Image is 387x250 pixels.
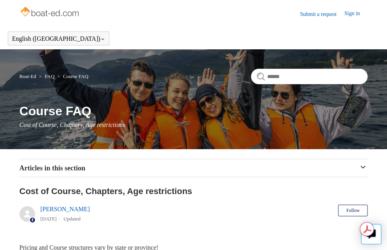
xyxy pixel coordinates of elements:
[63,216,81,222] li: Updated
[37,73,56,79] li: FAQ
[56,73,88,79] li: Course FAQ
[344,9,368,19] a: Sign in
[19,5,81,20] img: Boat-Ed Help Center home page
[63,73,88,79] a: Course FAQ
[251,69,368,84] input: Search
[19,73,38,79] li: Boat-Ed
[338,205,368,216] button: Follow Article
[19,164,85,172] span: Articles in this section
[40,216,57,222] time: 04/08/2025, 13:01
[40,206,90,212] a: [PERSON_NAME]
[19,102,368,120] h1: Course FAQ
[19,73,36,79] a: Boat-Ed
[19,122,125,128] span: Cost of Course, Chapters, Age restrictions
[12,35,105,42] button: English ([GEOGRAPHIC_DATA])
[45,73,54,79] a: FAQ
[300,10,344,18] a: Submit a request
[19,185,368,198] h2: Cost of Course, Chapters, Age restrictions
